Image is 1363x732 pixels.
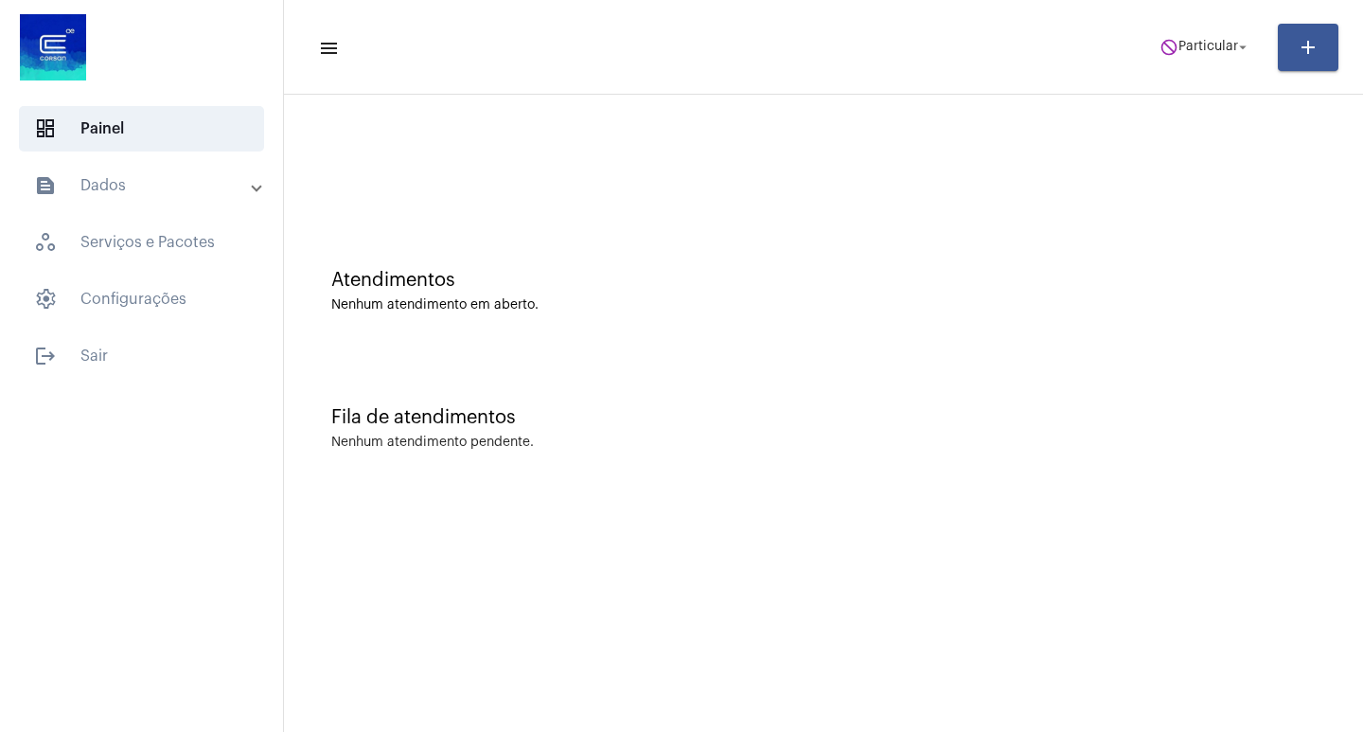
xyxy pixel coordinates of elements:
[331,407,1316,428] div: Fila de atendimentos
[11,163,283,208] mat-expansion-panel-header: sidenav iconDados
[318,37,337,60] mat-icon: sidenav icon
[15,9,91,85] img: d4669ae0-8c07-2337-4f67-34b0df7f5ae4.jpeg
[34,231,57,254] span: sidenav icon
[34,174,57,197] mat-icon: sidenav icon
[19,277,264,322] span: Configurações
[1297,36,1319,59] mat-icon: add
[19,106,264,152] span: Painel
[331,298,1316,312] div: Nenhum atendimento em aberto.
[1178,41,1238,54] span: Particular
[34,174,253,197] mat-panel-title: Dados
[331,436,534,450] div: Nenhum atendimento pendente.
[1159,38,1178,57] mat-icon: do_not_disturb
[34,288,57,311] span: sidenav icon
[19,333,264,379] span: Sair
[1148,28,1263,66] button: Particular
[34,345,57,367] mat-icon: sidenav icon
[331,270,1316,291] div: Atendimentos
[19,220,264,265] span: Serviços e Pacotes
[34,117,57,140] span: sidenav icon
[1234,39,1251,56] mat-icon: arrow_drop_down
